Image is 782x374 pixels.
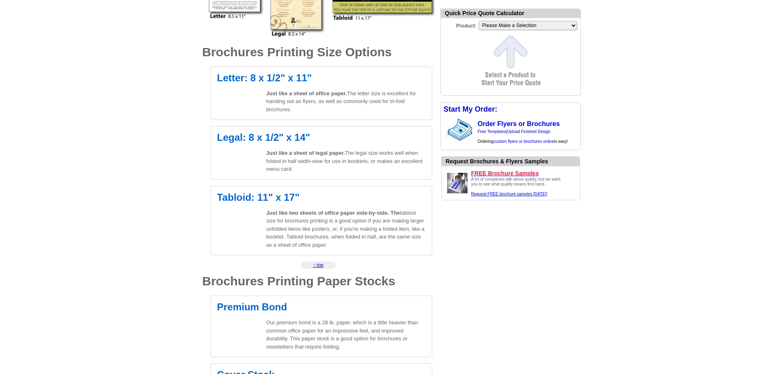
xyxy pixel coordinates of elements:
[446,157,580,166] div: Want to know how your brochure printing will look before you order it? Check our work.
[202,46,432,58] h1: Brochures Printing Size Options
[313,262,323,268] a: ↑ top
[478,129,506,134] a: Free Templates
[493,139,554,144] a: custom flyers or brochures online
[217,193,426,202] h2: Tabloid: 11" x 17"
[618,183,782,374] iframe: LiveChat chat widget
[266,90,347,96] span: Just like a sheet of office paper.
[445,191,470,197] a: Request FREE samples of our brochures printing
[266,150,345,156] span: Just like a sheet of legal paper.
[445,171,470,195] img: Request FREE samples of our brochures printing
[266,209,426,249] p: tabloid size for brochures printing is a good option if you are making larger unfolded items like...
[441,103,580,116] div: Start My Order:
[441,20,478,30] label: Product:
[266,149,426,173] p: The legal size works well when folded in half width-wise for use in booklets, or makes an excelle...
[441,9,580,18] div: Quick Price Quote Calculator
[471,177,566,197] div: A lot of companies talk about quality, but we want you to see what quality means first hand.
[471,170,576,177] a: FREE Brochure Samples
[441,116,447,143] img: background image for brochures and flyers arrow
[266,319,426,351] p: Our premium bond is a 28 lb. paper, which is a little heavier than common office paper for an imp...
[471,192,548,196] a: Request FREE samples of our flyer & brochure printing.
[447,116,477,143] img: stack of brochures with custom content
[507,129,550,134] a: Upload Finished Design
[478,129,568,144] span: | Ordering is easy!
[217,302,426,312] h2: Premium Bond
[217,73,426,83] h2: Letter: 8 x 1/2" x 11"
[202,275,432,287] h1: Brochures Printing Paper Stocks
[478,120,560,127] a: Order Flyers or Brochures
[266,89,426,114] p: The letter size is excellent for handing out as flyers, as well as commonly used for tri-fold bro...
[266,210,400,216] span: Just like two sheets of office paper side-by-side. The
[217,133,426,142] h2: Legal: 8 x 1/2" x 14"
